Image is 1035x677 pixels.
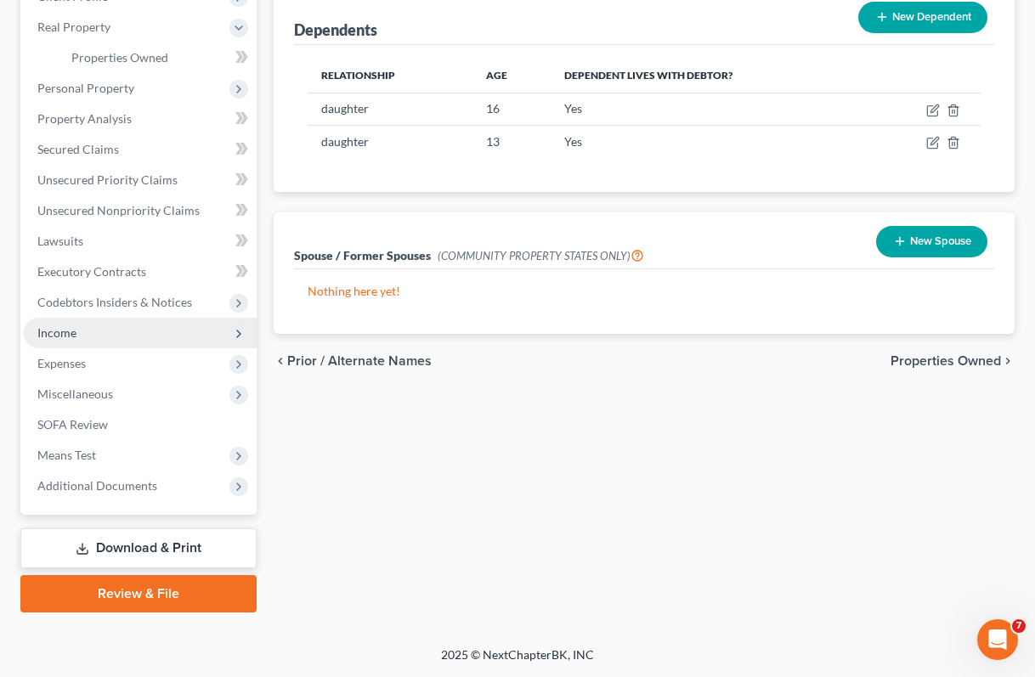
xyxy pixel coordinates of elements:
span: Properties Owned [891,354,1001,368]
a: Download & Print [20,528,257,568]
span: Real Property [37,20,110,34]
div: Dependents [294,20,377,40]
span: Expenses [37,356,86,370]
a: Unsecured Priority Claims [24,165,257,195]
span: Unsecured Priority Claims [37,172,178,187]
button: Properties Owned chevron_right [891,354,1015,368]
span: 7 [1012,619,1026,633]
span: Property Analysis [37,111,132,126]
span: Miscellaneous [37,386,113,401]
span: Income [37,325,76,340]
button: New Dependent [858,2,987,33]
span: Codebtors Insiders & Notices [37,295,192,309]
button: chevron_left Prior / Alternate Names [274,354,432,368]
a: Unsecured Nonpriority Claims [24,195,257,226]
td: Yes [551,126,869,158]
div: 2025 © NextChapterBK, INC [33,646,1002,677]
td: daughter [308,93,472,125]
a: Lawsuits [24,226,257,257]
span: Lawsuits [37,234,83,248]
span: Properties Owned [71,50,168,65]
span: Additional Documents [37,478,157,493]
a: SOFA Review [24,409,257,440]
a: Review & File [20,575,257,612]
span: Prior / Alternate Names [287,354,432,368]
a: Secured Claims [24,134,257,165]
td: 16 [472,93,551,125]
span: SOFA Review [37,417,108,432]
span: Personal Property [37,81,134,95]
th: Dependent lives with debtor? [551,59,869,93]
span: Means Test [37,448,96,462]
th: Relationship [308,59,472,93]
i: chevron_right [1001,354,1015,368]
button: New Spouse [876,226,987,257]
td: 13 [472,126,551,158]
span: Unsecured Nonpriority Claims [37,203,200,217]
span: (COMMUNITY PROPERTY STATES ONLY) [438,249,644,262]
span: Executory Contracts [37,264,146,279]
span: Secured Claims [37,142,119,156]
span: Spouse / Former Spouses [294,248,431,262]
a: Property Analysis [24,104,257,134]
th: Age [472,59,551,93]
a: Properties Owned [58,42,257,73]
td: Yes [551,93,869,125]
a: Executory Contracts [24,257,257,287]
i: chevron_left [274,354,287,368]
p: Nothing here yet! [308,283,981,300]
iframe: Intercom live chat [977,619,1018,660]
td: daughter [308,126,472,158]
